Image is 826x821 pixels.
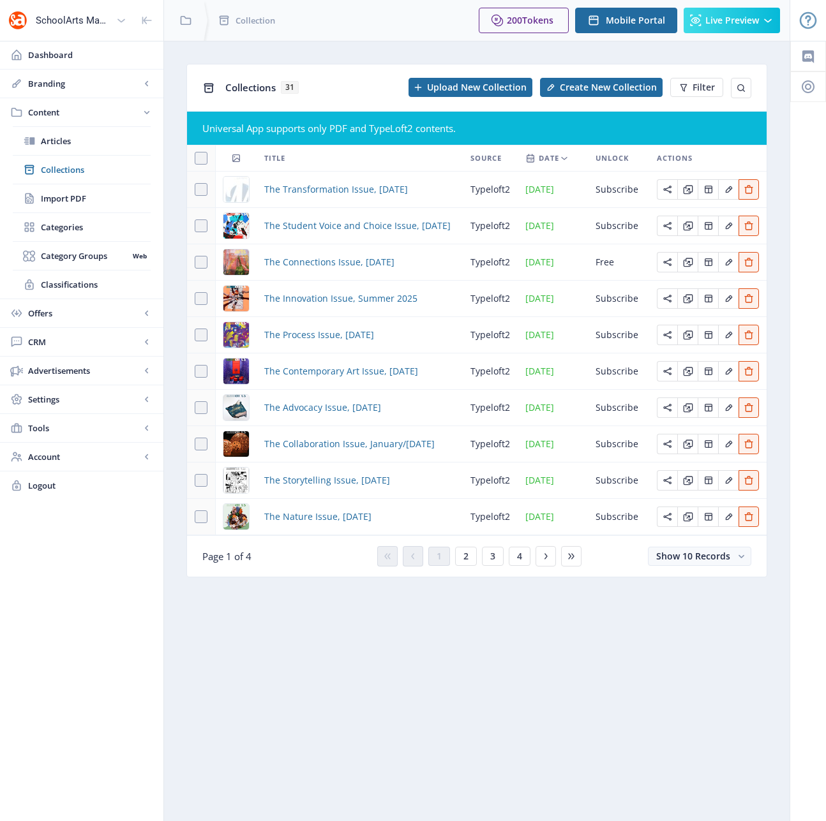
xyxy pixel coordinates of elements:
a: Edit page [739,437,759,449]
a: Edit page [739,328,759,340]
a: The Connections Issue, [DATE] [264,255,394,270]
button: Create New Collection [540,78,663,97]
span: Create New Collection [560,82,657,92]
button: 4 [509,547,530,566]
a: Edit page [718,473,739,485]
a: Edit page [677,510,698,522]
span: Logout [28,479,153,492]
a: Edit page [657,473,677,485]
a: The Advocacy Issue, [DATE] [264,400,381,415]
span: Date [539,151,559,166]
a: Edit page [677,473,698,485]
a: Edit page [739,255,759,267]
span: Collection [236,14,275,27]
td: [DATE] [518,390,588,426]
span: Classifications [41,278,151,291]
a: Edit page [718,510,739,522]
a: Edit page [657,328,677,340]
a: Edit page [698,437,718,449]
td: [DATE] [518,462,588,499]
span: Articles [41,135,151,147]
a: Edit page [718,364,739,376]
a: Edit page [657,401,677,413]
span: Actions [657,151,693,166]
a: Edit page [657,182,677,195]
span: Mobile Portal [606,15,665,26]
a: Collections [13,156,151,184]
td: typeloft2 [463,462,518,499]
td: [DATE] [518,353,588,390]
span: Settings [28,393,140,406]
button: Live Preview [684,8,780,33]
span: Show 10 Records [656,550,730,562]
button: Upload New Collection [409,78,532,97]
a: Edit page [698,219,718,231]
td: Subscribe [588,462,649,499]
a: Edit page [718,328,739,340]
a: The Student Voice and Choice Issue, [DATE] [264,218,451,233]
td: typeloft2 [463,426,518,462]
a: Edit page [739,473,759,485]
img: 55fb169a-a401-4288-9d6a-d30892a159fa.png [223,249,249,275]
img: cover.jpg [223,177,249,202]
a: Edit page [698,510,718,522]
a: Edit page [698,182,718,195]
span: Categories [41,221,151,233]
a: Edit page [677,437,698,449]
a: Edit page [677,401,698,413]
td: [DATE] [518,208,588,244]
span: Category Groups [41,249,128,262]
a: Edit page [677,255,698,267]
td: Subscribe [588,281,649,317]
td: Subscribe [588,172,649,208]
a: Edit page [698,255,718,267]
span: Live Preview [705,15,759,26]
td: typeloft2 [463,317,518,353]
nb-badge: Web [128,249,151,262]
td: [DATE] [518,281,588,317]
a: Edit page [718,401,739,413]
button: Mobile Portal [575,8,677,33]
a: The Transformation Issue, [DATE] [264,182,408,197]
span: Title [264,151,285,166]
td: typeloft2 [463,499,518,535]
img: 25e7b029-8912-40f9-bdfa-ba5e0f209b25.png [223,468,249,493]
td: typeloft2 [463,281,518,317]
a: Categories [13,213,151,241]
a: Edit page [677,292,698,304]
a: The Nature Issue, [DATE] [264,509,372,524]
a: Edit page [739,364,759,376]
a: Articles [13,127,151,155]
a: Edit page [657,510,677,522]
a: Edit page [677,328,698,340]
a: The Contemporary Art Issue, [DATE] [264,364,418,379]
td: [DATE] [518,499,588,535]
img: a4271694-0c87-4a09-9142-d883a85e28a1.png [223,395,249,420]
span: Advertisements [28,364,140,377]
td: typeloft2 [463,353,518,390]
div: SchoolArts Magazine [36,6,111,34]
span: Source [470,151,502,166]
a: Edit page [657,292,677,304]
app-collection-view: Collections [186,64,767,577]
td: Subscribe [588,499,649,535]
a: Edit page [718,437,739,449]
a: Edit page [718,255,739,267]
td: Subscribe [588,317,649,353]
a: Edit page [739,219,759,231]
a: The Innovation Issue, Summer 2025 [264,291,417,306]
td: [DATE] [518,317,588,353]
span: Dashboard [28,48,153,61]
td: Subscribe [588,353,649,390]
a: Edit page [739,510,759,522]
a: Edit page [657,437,677,449]
span: Import PDF [41,192,151,205]
a: Edit page [677,364,698,376]
td: Subscribe [588,390,649,426]
span: Branding [28,77,140,90]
